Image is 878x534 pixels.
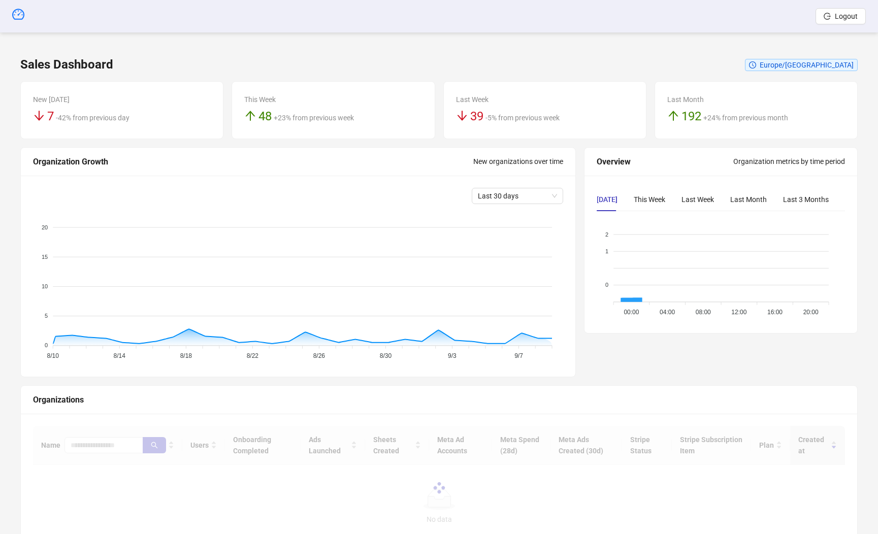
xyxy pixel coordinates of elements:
[456,110,468,122] span: arrow-down
[47,352,59,359] tspan: 8/10
[783,194,829,205] div: Last 3 Months
[258,109,272,123] span: 48
[473,157,563,165] span: New organizations over time
[47,109,54,123] span: 7
[33,155,473,168] div: Organization Growth
[605,282,608,288] tspan: 0
[730,194,767,205] div: Last Month
[244,110,256,122] span: arrow-up
[45,342,48,348] tspan: 0
[660,308,675,315] tspan: 04:00
[42,254,48,260] tspan: 15
[114,352,126,359] tspan: 8/14
[180,352,192,359] tspan: 8/18
[33,110,45,122] span: arrow-down
[767,308,783,315] tspan: 16:00
[733,157,845,165] span: Organization metrics by time period
[12,8,24,20] span: dashboard
[274,114,354,122] span: +23% from previous week
[824,13,831,20] span: logout
[514,352,523,359] tspan: 9/7
[380,352,392,359] tspan: 8/30
[634,194,665,205] div: This Week
[244,94,422,105] div: This Week
[485,114,560,122] span: -5% from previous week
[42,224,48,230] tspan: 20
[681,194,714,205] div: Last Week
[20,57,113,73] h3: Sales Dashboard
[624,308,639,315] tspan: 00:00
[681,109,701,123] span: 192
[42,283,48,289] tspan: 10
[605,231,608,237] tspan: 2
[731,308,746,315] tspan: 12:00
[816,8,866,24] button: Logout
[313,352,326,359] tspan: 8/26
[45,313,48,319] tspan: 5
[33,94,211,105] div: New [DATE]
[470,109,483,123] span: 39
[478,188,557,204] span: Last 30 days
[597,194,617,205] div: [DATE]
[448,352,457,359] tspan: 9/3
[597,155,733,168] div: Overview
[749,61,756,69] span: clock-circle
[667,94,845,105] div: Last Month
[605,248,608,254] tspan: 1
[456,94,634,105] div: Last Week
[696,308,711,315] tspan: 08:00
[247,352,259,359] tspan: 8/22
[760,61,854,69] span: Europe/[GEOGRAPHIC_DATA]
[667,110,679,122] span: arrow-up
[703,114,788,122] span: +24% from previous month
[835,12,858,20] span: Logout
[56,114,129,122] span: -42% from previous day
[803,308,819,315] tspan: 20:00
[33,393,845,406] div: Organizations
